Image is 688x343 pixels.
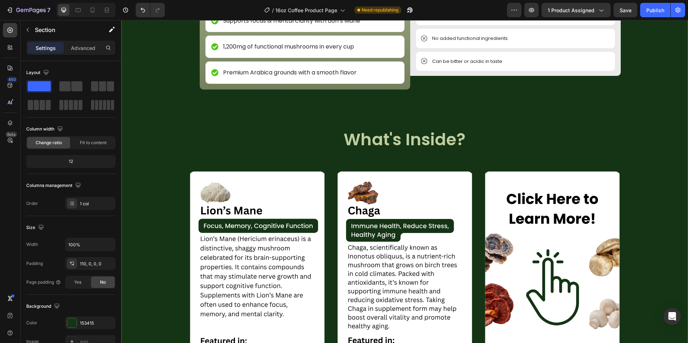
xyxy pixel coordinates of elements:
[80,320,114,326] div: 153415
[362,7,398,13] span: Need republishing
[101,21,234,32] div: Rich Text Editor. Editing area: main
[275,6,337,14] span: 16oz Coffee Product Page
[310,14,388,23] div: Rich Text Editor. Editing area: main
[5,132,17,137] div: Beta
[26,260,43,267] div: Padding
[646,6,664,14] div: Publish
[26,223,45,233] div: Size
[80,261,114,267] div: 110, 0, 0, 0
[7,77,17,82] div: 450
[614,3,637,17] button: Save
[102,22,233,31] p: 1,200mg of functional mushrooms in every cup
[47,6,50,14] p: 7
[311,38,381,45] p: Can be bitter or acidic in taste
[548,6,594,14] span: 1 product assigned
[102,48,235,57] p: Premium Arabica grounds with a smooth flavor
[35,26,94,34] p: Section
[26,68,50,78] div: Layout
[36,44,56,52] p: Settings
[26,200,38,207] div: Order
[26,124,64,134] div: Column width
[80,140,107,146] span: Fit to content
[100,279,106,285] span: No
[26,302,61,311] div: Background
[542,3,611,17] button: 1 product assigned
[640,3,670,17] button: Publish
[36,140,62,146] span: Change ratio
[74,279,81,285] span: Yes
[28,156,114,166] div: 12
[65,238,115,251] input: Auto
[26,320,37,326] div: Color
[272,6,274,14] span: /
[664,308,681,325] div: Open Intercom Messenger
[620,7,632,13] span: Save
[101,47,236,58] div: Rich Text Editor. Editing area: main
[26,181,82,191] div: Columns management
[3,3,54,17] button: 7
[71,44,95,52] p: Advanced
[26,241,38,248] div: Width
[121,20,688,343] iframe: Design area
[136,3,165,17] div: Undo/Redo
[80,201,114,207] div: 1 col
[311,15,386,22] p: No added functional ingredients
[310,37,382,46] div: Rich Text Editor. Editing area: main
[26,279,61,285] div: Page padding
